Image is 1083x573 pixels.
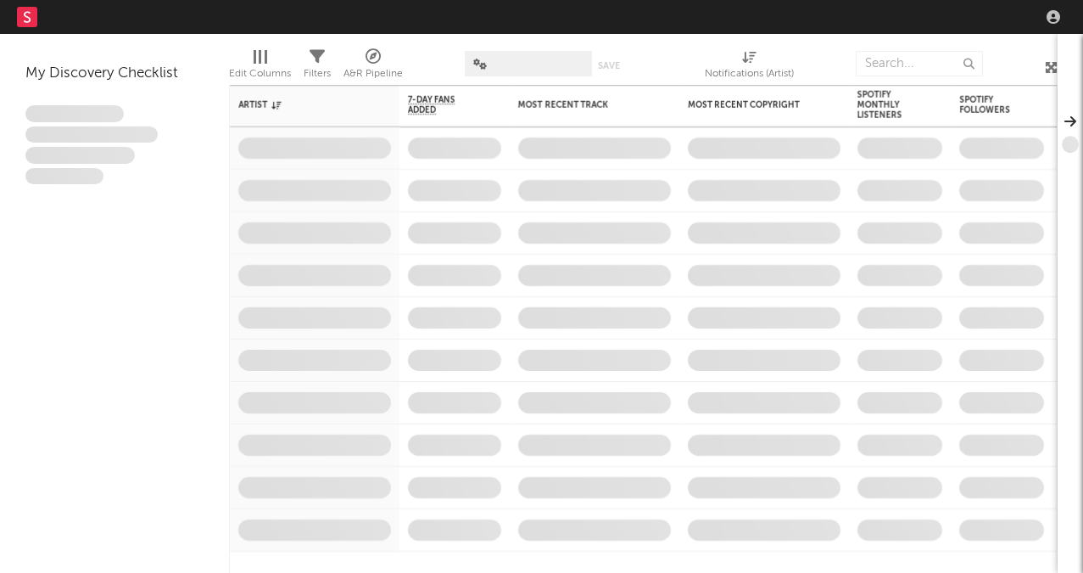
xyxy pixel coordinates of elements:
span: Integer aliquet in purus et [25,126,158,143]
div: A&R Pipeline [343,64,403,84]
input: Search... [856,51,983,76]
div: Edit Columns [229,64,291,84]
span: Aliquam viverra [25,168,103,185]
div: Filters [304,42,331,92]
div: Artist [238,100,366,110]
div: My Discovery Checklist [25,64,204,84]
button: Save [598,61,620,70]
div: Notifications (Artist) [705,42,794,92]
div: Notifications (Artist) [705,64,794,84]
div: Filters [304,64,331,84]
div: Most Recent Track [518,100,645,110]
div: Spotify Followers [959,95,1019,115]
div: Most Recent Copyright [688,100,815,110]
div: Edit Columns [229,42,291,92]
div: A&R Pipeline [343,42,403,92]
div: Spotify Monthly Listeners [857,90,917,121]
span: Lorem ipsum dolor [25,105,124,122]
span: Praesent ac interdum [25,147,135,164]
span: 7-Day Fans Added [408,95,476,115]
